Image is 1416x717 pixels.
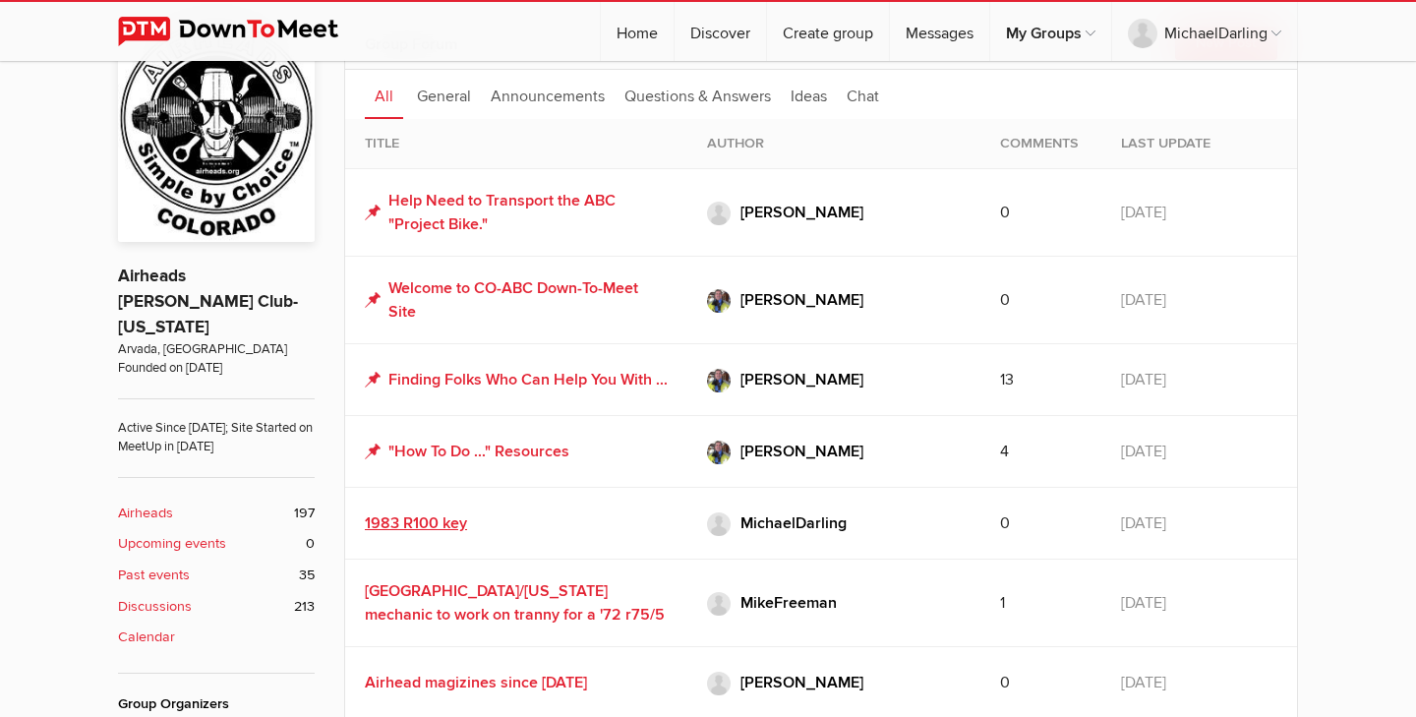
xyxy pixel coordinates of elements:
[615,70,781,119] a: Questions & Answers
[707,202,731,225] img: Dick Paschen
[118,533,315,555] a: Upcoming events 0
[1121,513,1166,533] span: [DATE]
[1000,673,1010,692] span: 0
[687,119,980,168] th: Author
[118,565,190,586] b: Past events
[365,581,665,625] a: [GEOGRAPHIC_DATA]/[US_STATE] mechanic to work on tranny for a '72 r75/5
[481,70,615,119] a: Announcements
[740,513,847,533] span: MichaelDarling
[1121,593,1166,613] span: [DATE]
[365,368,668,391] a: Finding Folks Who Can Help You With ...
[365,189,668,236] a: Help Need to Transport the ABC "Project Bike."
[707,672,731,695] img: G. Dale
[707,441,731,464] img: Brook Reams
[118,503,315,524] a: Airheads 197
[740,442,863,461] span: [PERSON_NAME]
[707,587,961,619] a: MikeFreeman
[1000,513,1010,533] span: 0
[707,592,731,616] img: MikeFreeman
[740,370,863,389] span: [PERSON_NAME]
[1112,2,1297,61] a: MichaelDarling
[294,503,315,524] span: 197
[707,364,961,395] a: [PERSON_NAME]
[601,2,674,61] a: Home
[118,596,315,618] a: Discussions 213
[118,266,298,337] a: Airheads [PERSON_NAME] Club-[US_STATE]
[707,197,961,228] a: [PERSON_NAME]
[118,533,226,555] b: Upcoming events
[990,2,1111,61] a: My Groups
[1000,203,1010,222] span: 0
[675,2,766,61] a: Discover
[118,340,315,359] span: Arvada, [GEOGRAPHIC_DATA]
[118,627,315,648] a: Calendar
[781,70,837,119] a: Ideas
[1000,442,1009,461] span: 4
[890,2,989,61] a: Messages
[1121,673,1166,692] span: [DATE]
[1000,290,1010,310] span: 0
[118,596,192,618] b: Discussions
[980,119,1101,168] th: Comments
[740,290,863,310] span: [PERSON_NAME]
[1000,593,1005,613] span: 1
[1000,370,1014,389] span: 13
[1121,290,1166,310] span: [DATE]
[707,289,731,313] img: Brook Reams
[306,533,315,555] span: 0
[767,2,889,61] a: Create group
[365,440,569,463] a: "How To Do ..." Resources
[1121,442,1166,461] span: [DATE]
[345,119,687,168] th: Title
[294,596,315,618] span: 213
[740,593,837,613] span: MikeFreeman
[837,70,889,119] a: Chat
[118,627,175,648] b: Calendar
[118,20,315,242] img: Airheads Beemer Club-Colorado
[118,359,315,378] span: Founded on [DATE]
[707,284,961,316] a: [PERSON_NAME]
[707,369,731,392] img: Brook Reams
[365,276,668,324] a: Welcome to CO-ABC Down-To-Meet Site
[365,673,587,692] a: Airhead magizines since [DATE]
[365,513,467,533] a: 1983 R100 key
[118,565,315,586] a: Past events 35
[407,70,481,119] a: General
[118,398,315,457] span: Active Since [DATE]; Site Started on MeetUp in [DATE]
[707,436,961,467] a: [PERSON_NAME]
[1121,370,1166,389] span: [DATE]
[299,565,315,586] span: 35
[707,508,961,539] a: MichaelDarling
[365,70,403,119] a: All
[1101,119,1297,168] th: Last Update
[118,17,369,46] img: DownToMeet
[1121,203,1166,222] span: [DATE]
[707,512,731,536] img: MichaelDarling
[118,693,315,715] div: Group Organizers
[707,667,961,698] a: [PERSON_NAME]
[740,203,863,222] span: [PERSON_NAME]
[118,503,173,524] b: Airheads
[740,673,863,692] span: [PERSON_NAME]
